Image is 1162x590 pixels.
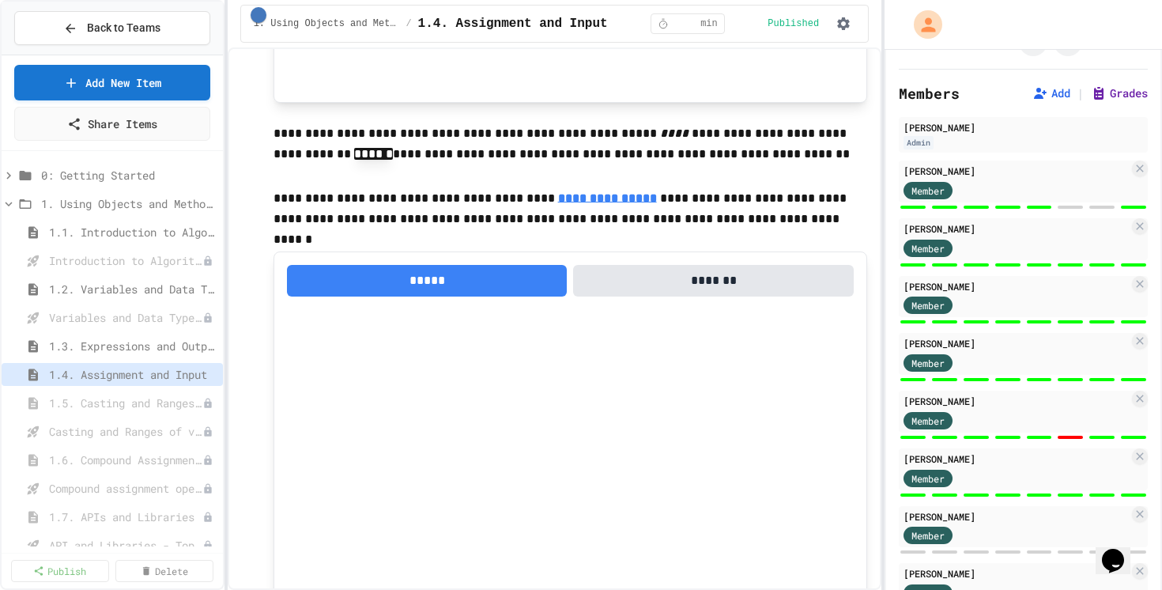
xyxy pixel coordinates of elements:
[904,394,1129,408] div: [PERSON_NAME]
[904,279,1129,293] div: [PERSON_NAME]
[700,17,718,30] span: min
[254,17,400,30] span: 1. Using Objects and Methods
[904,136,934,149] div: Admin
[911,471,945,486] span: Member
[202,540,213,551] div: Unpublished
[897,6,946,43] div: My Account
[49,309,202,326] span: Variables and Data Types - Quiz
[41,195,217,212] span: 1. Using Objects and Methods
[202,255,213,267] div: Unpublished
[406,17,411,30] span: /
[768,17,819,30] span: Published
[11,560,109,582] a: Publish
[49,423,202,440] span: Casting and Ranges of variables - Quiz
[904,164,1129,178] div: [PERSON_NAME]
[14,107,210,141] a: Share Items
[49,281,217,297] span: 1.2. Variables and Data Types
[899,82,960,104] h2: Members
[1032,85,1070,101] button: Add
[1096,527,1146,574] iframe: chat widget
[768,17,825,30] div: Content is published and visible to students
[49,537,202,554] span: API and Libraries - Topic 1.7
[202,455,213,466] div: Unpublished
[115,560,213,582] a: Delete
[49,509,202,525] span: 1.7. APIs and Libraries
[904,452,1129,466] div: [PERSON_NAME]
[87,20,160,36] span: Back to Teams
[904,120,1143,134] div: [PERSON_NAME]
[911,298,945,312] span: Member
[49,480,202,497] span: Compound assignment operators - Quiz
[49,366,217,383] span: 1.4. Assignment and Input
[911,241,945,255] span: Member
[49,224,217,240] span: 1.1. Introduction to Algorithms, Programming, and Compilers
[202,483,213,494] div: Unpublished
[1077,84,1085,103] span: |
[911,183,945,198] span: Member
[1091,85,1148,101] button: Grades
[49,252,202,269] span: Introduction to Algorithms, Programming, and Compilers
[911,414,945,428] span: Member
[49,452,202,468] span: 1.6. Compound Assignment Operators
[418,14,608,33] span: 1.4. Assignment and Input
[904,336,1129,350] div: [PERSON_NAME]
[49,395,202,411] span: 1.5. Casting and Ranges of Values
[904,566,1129,581] div: [PERSON_NAME]
[41,167,217,183] span: 0: Getting Started
[202,312,213,323] div: Unpublished
[911,528,945,543] span: Member
[14,11,210,45] button: Back to Teams
[202,426,213,437] div: Unpublished
[14,65,210,100] a: Add New Item
[49,338,217,354] span: 1.3. Expressions and Output [New]
[911,356,945,370] span: Member
[904,509,1129,524] div: [PERSON_NAME]
[202,512,213,523] div: Unpublished
[202,398,213,409] div: Unpublished
[904,221,1129,236] div: [PERSON_NAME]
